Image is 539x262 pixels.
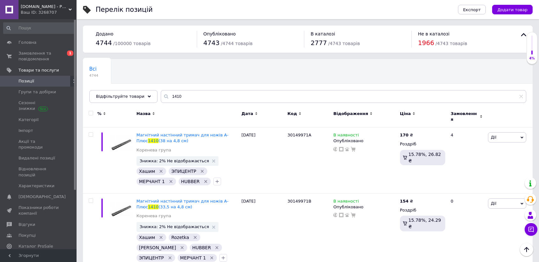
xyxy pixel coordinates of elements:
[333,199,359,205] span: В наявності
[159,138,188,143] span: (38 на 4,8 см)
[214,245,219,250] svg: Видалити мітку
[418,39,434,47] span: 1966
[137,111,151,117] span: Назва
[21,10,77,15] div: Ваш ID: 3268707
[180,245,185,250] svg: Видалити мітку
[400,198,413,204] div: ₴
[18,194,66,200] span: [DEMOGRAPHIC_DATA]
[400,199,409,204] b: 154
[171,235,189,240] span: Rozetka
[18,117,39,123] span: Категорії
[287,199,311,204] span: 30149971В
[140,225,209,229] span: Знижка: 2% Не відображається
[192,245,211,250] span: HUBBER
[96,6,153,13] div: Перелік позицій
[18,139,59,150] span: Акції та промокоди
[18,155,55,161] span: Видалені позиції
[18,128,33,134] span: Імпорт
[18,183,55,189] span: Характеристики
[18,243,53,249] span: Каталог ProSale
[148,204,159,209] span: 1410
[400,141,445,147] div: Роздріб
[137,147,171,153] a: Коренева група
[525,223,537,236] button: Чат з покупцем
[97,111,101,117] span: %
[333,204,397,210] div: Опубліковано
[168,179,174,184] svg: Видалити мітку
[203,39,220,47] span: 4743
[400,133,409,137] b: 170
[209,255,214,260] svg: Видалити мітку
[203,179,208,184] svg: Видалити мітку
[193,235,198,240] svg: Видалити мітку
[139,245,176,250] span: [PERSON_NAME]
[333,111,368,117] span: Відображення
[161,90,526,103] input: Пошук по назві позиції, артикулу і пошуковим запитам
[18,166,59,178] span: Відновлення позицій
[137,133,228,143] span: Магнітний настінний тримач для ножів А-Плюс
[436,41,467,46] span: / 4743 товарів
[408,152,441,163] span: 15.78%, 26.82 ₴
[241,111,253,117] span: Дата
[333,133,359,139] span: В наявності
[18,205,59,216] span: Показники роботи компанії
[400,132,413,138] div: ₴
[400,207,445,213] div: Роздріб
[408,218,441,229] span: 15.78%, 24.29 ₴
[240,127,286,194] div: [DATE]
[139,169,155,174] span: Хашим
[497,7,528,12] span: Додати товар
[447,127,486,194] div: 4
[159,169,164,174] svg: Видалити мітку
[333,138,397,144] div: Опубліковано
[492,5,533,14] button: Додати товар
[18,89,56,95] span: Групи та добірки
[18,233,36,238] span: Покупці
[159,235,164,240] svg: Видалити мітку
[451,111,478,122] span: Замовлення
[137,133,228,143] a: Магнітний настінний тримач для ножів А-Плюс1410(38 на 4,8 см)
[89,73,98,78] span: 4744
[203,31,236,36] span: Опубліковано
[139,179,165,184] span: МЕРЧАНТ 1
[328,41,360,46] span: / 4743 товарів
[96,94,144,99] span: Відфільтруйте товари
[96,31,113,36] span: Додано
[113,41,151,46] span: / 100000 товарів
[148,138,159,143] span: 1410
[418,31,450,36] span: Не в каталозі
[221,41,253,46] span: / 4744 товарів
[400,111,411,117] span: Ціна
[3,22,75,34] input: Пошук
[491,135,496,140] span: Дії
[520,243,533,256] button: Наверх
[108,198,133,222] img: Магнитный настенный держатель для ножей А-Плюс 1410 (33,5 на 4,8 см)
[139,235,155,240] span: Хашим
[18,40,36,45] span: Головна
[527,56,537,61] div: 4%
[18,67,59,73] span: Товари та послуги
[18,78,34,84] span: Позиції
[139,255,164,260] span: ЭПИЦЕНТР
[287,133,311,137] span: 30149971А
[140,159,209,163] span: Знижка: 2% Не відображається
[137,199,228,209] span: Магнітний настінний тримач для ножів А-Плюс
[463,7,481,12] span: Експорт
[167,255,173,260] svg: Видалити мітку
[287,111,297,117] span: Код
[137,199,228,209] a: Магнітний настінний тримач для ножів А-Плюс1410(33,5 на 4,8 см)
[108,132,133,156] img: Магнитный настенный держатель для ножей А-Плюс 1411 (38 на 4,8 см)
[180,255,206,260] span: МЕРЧАНТ 1
[21,4,69,10] span: VashTrend.com.ua - Рознично-оптовый интернет магазин!
[67,50,73,56] span: 1
[159,204,192,209] span: (33,5 на 4,8 см)
[18,100,59,112] span: Сезонні знижки
[89,66,97,72] span: Всі
[200,169,205,174] svg: Видалити мітку
[96,39,112,47] span: 4744
[458,5,486,14] button: Експорт
[491,201,496,206] span: Дії
[137,213,171,219] a: Коренева група
[311,39,327,47] span: 2777
[181,179,200,184] span: HUBBER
